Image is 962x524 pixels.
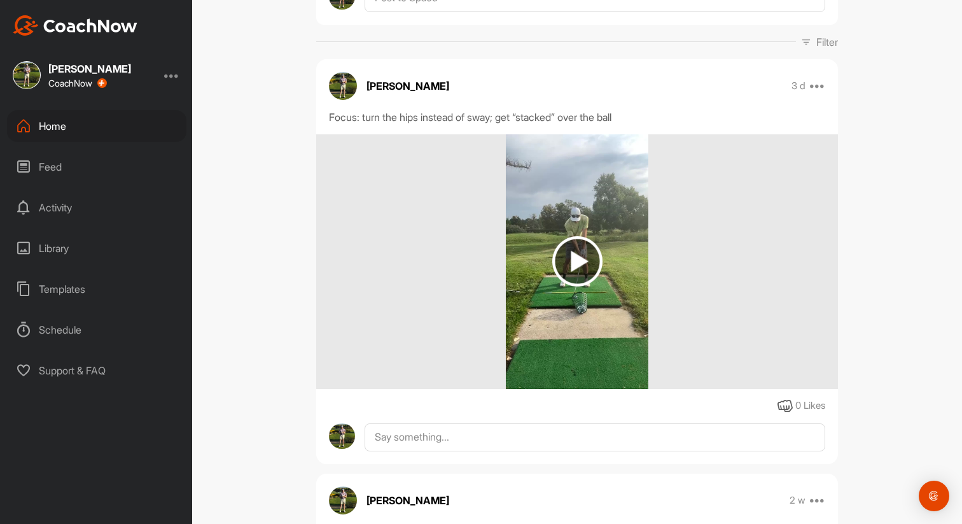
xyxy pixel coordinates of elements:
[7,314,186,346] div: Schedule
[7,355,186,386] div: Support & FAQ
[329,423,355,450] img: avatar
[816,34,838,50] p: Filter
[366,493,449,508] p: [PERSON_NAME]
[7,110,186,142] div: Home
[7,151,186,183] div: Feed
[791,80,805,92] p: 3 d
[13,61,41,89] img: square_aced5339e3879b20726313d6976b2aa2.jpg
[48,64,131,74] div: [PERSON_NAME]
[48,78,107,89] div: CoachNow
[329,72,357,100] img: avatar
[506,134,648,389] img: media
[7,232,186,264] div: Library
[366,78,449,94] p: [PERSON_NAME]
[552,236,603,287] img: play
[329,486,357,514] img: avatar
[795,399,825,413] div: 0 Likes
[790,494,805,507] p: 2 w
[13,15,137,36] img: CoachNow
[919,481,949,511] div: Open Intercom Messenger
[7,192,186,223] div: Activity
[7,273,186,305] div: Templates
[329,110,825,125] div: Focus: turn the hips instead of sway; get “stacked” over the ball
